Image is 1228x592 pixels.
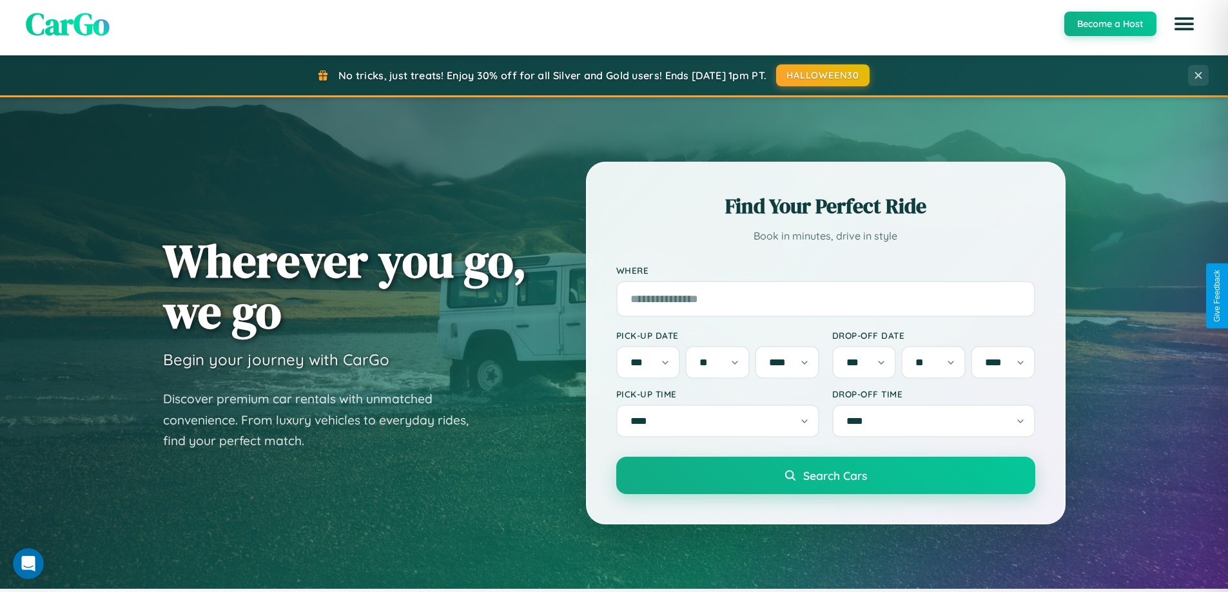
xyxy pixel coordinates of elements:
[26,3,110,45] span: CarGo
[616,457,1035,494] button: Search Cars
[803,468,867,482] span: Search Cars
[832,388,1035,399] label: Drop-off Time
[616,388,819,399] label: Pick-up Time
[776,64,870,86] button: HALLOWEEN30
[1213,270,1222,322] div: Give Feedback
[616,227,1035,245] p: Book in minutes, drive in style
[616,265,1035,276] label: Where
[338,69,766,82] span: No tricks, just treats! Enjoy 30% off for all Silver and Gold users! Ends [DATE] 1pm PT.
[832,330,1035,341] label: Drop-off Date
[616,192,1035,220] h2: Find Your Perfect Ride
[163,350,389,369] h3: Begin your journey with CarGo
[163,388,485,452] p: Discover premium car rentals with unmatched convenience. From luxury vehicles to everyday rides, ...
[1064,12,1156,36] button: Become a Host
[163,235,527,337] h1: Wherever you go, we go
[616,330,819,341] label: Pick-up Date
[1166,6,1202,42] button: Open menu
[13,548,44,579] iframe: Intercom live chat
